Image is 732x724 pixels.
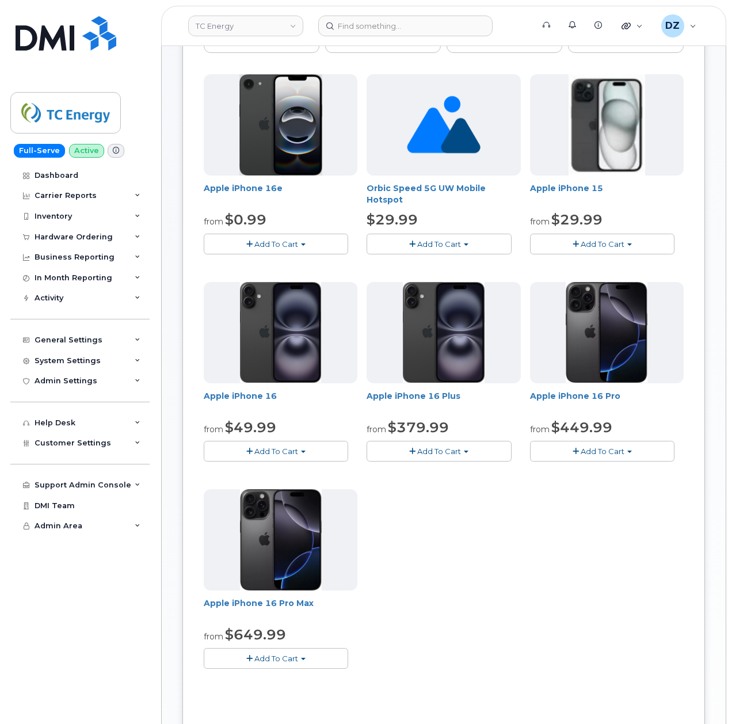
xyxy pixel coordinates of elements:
[566,282,647,383] img: iphone_16_pro.png
[530,441,674,461] button: Add To Cart
[254,239,298,249] span: Add To Cart
[530,390,684,413] div: Apple iPhone 16 Pro
[367,441,511,461] button: Add To Cart
[530,183,603,193] a: Apple iPhone 15
[569,74,645,176] img: iphone15.jpg
[417,447,461,456] span: Add To Cart
[225,211,266,228] span: $0.99
[318,16,493,36] input: Find something...
[403,282,484,383] img: iphone_16_plus.png
[240,282,321,383] img: iphone_16_plus.png
[367,211,418,228] span: $29.99
[367,183,486,205] a: Orbic Speed 5G UW Mobile Hotspot
[407,74,480,176] img: no_image_found-2caef05468ed5679b831cfe6fc140e25e0c280774317ffc20a367ab7fd17291e.png
[653,14,704,37] div: Devon Zellars
[225,419,276,436] span: $49.99
[254,654,298,663] span: Add To Cart
[367,391,460,401] a: Apple iPhone 16 Plus
[682,674,723,715] iframe: Messenger Launcher
[204,234,348,254] button: Add To Cart
[188,16,303,36] a: TC Energy
[240,489,322,590] img: iphone_16_pro.png
[204,631,223,642] small: from
[367,182,520,205] div: Orbic Speed 5G UW Mobile Hotspot
[204,390,357,413] div: Apple iPhone 16
[225,626,286,643] span: $649.99
[367,424,386,435] small: from
[204,183,283,193] a: Apple iPhone 16e
[204,391,277,401] a: Apple iPhone 16
[551,211,603,228] span: $29.99
[204,424,223,435] small: from
[204,216,223,227] small: from
[204,441,348,461] button: Add To Cart
[530,424,550,435] small: from
[530,182,684,205] div: Apple iPhone 15
[530,234,674,254] button: Add To Cart
[367,390,520,413] div: Apple iPhone 16 Plus
[581,239,624,249] span: Add To Cart
[204,597,357,620] div: Apple iPhone 16 Pro Max
[204,182,357,205] div: Apple iPhone 16e
[204,598,314,608] a: Apple iPhone 16 Pro Max
[530,216,550,227] small: from
[239,74,322,176] img: iphone16e.png
[530,391,620,401] a: Apple iPhone 16 Pro
[254,447,298,456] span: Add To Cart
[665,19,680,33] span: DZ
[204,648,348,668] button: Add To Cart
[613,14,651,37] div: Quicklinks
[417,239,461,249] span: Add To Cart
[551,419,612,436] span: $449.99
[581,447,624,456] span: Add To Cart
[367,234,511,254] button: Add To Cart
[388,419,449,436] span: $379.99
